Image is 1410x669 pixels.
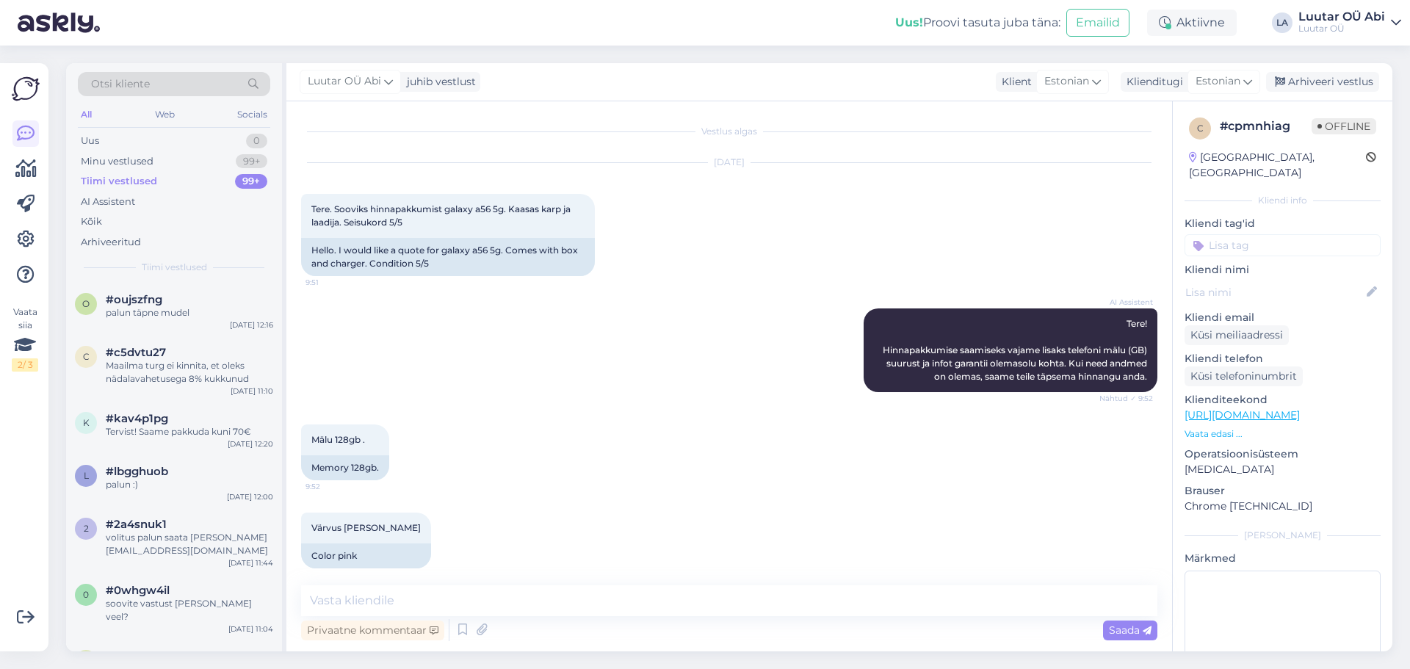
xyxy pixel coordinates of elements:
div: Uus [81,134,99,148]
span: #kav4p1pg [106,412,168,425]
span: 0 [83,589,89,600]
div: Tiimi vestlused [81,174,157,189]
span: Värvus [PERSON_NAME] [311,522,421,533]
div: Luutar OÜ [1298,23,1385,35]
div: palun :) [106,478,273,491]
input: Lisa tag [1185,234,1381,256]
span: k [83,417,90,428]
div: [DATE] 11:04 [228,623,273,634]
span: c [1197,123,1204,134]
div: palun täpne mudel [106,306,273,319]
span: 9:51 [305,277,361,288]
span: Estonian [1044,73,1089,90]
p: Klienditeekond [1185,392,1381,408]
p: Märkmed [1185,551,1381,566]
span: #0whgw4il [106,584,170,597]
div: Web [152,105,178,124]
span: Saada [1109,623,1151,637]
span: #2a4snuk1 [106,518,167,531]
div: 99+ [236,154,267,169]
div: [DATE] [301,156,1157,169]
input: Lisa nimi [1185,284,1364,300]
p: Vaata edasi ... [1185,427,1381,441]
div: [DATE] 11:44 [228,557,273,568]
span: #lbgghuob [106,465,168,478]
div: Arhiveeritud [81,235,141,250]
span: 2 [84,523,89,534]
button: Emailid [1066,9,1129,37]
div: [DATE] 12:20 [228,438,273,449]
div: Tervist! Saame pakkuda kuni 70€ [106,425,273,438]
span: Tere! Hinnapakkumise saamiseks vajame lisaks telefoni mälu (GB) suurust ja infot garantii olemaso... [883,318,1149,382]
span: Otsi kliente [91,76,150,92]
span: c [83,351,90,362]
span: l [84,470,89,481]
div: AI Assistent [81,195,135,209]
span: Luutar OÜ Abi [308,73,381,90]
div: Klient [996,74,1032,90]
p: Chrome [TECHNICAL_ID] [1185,499,1381,514]
div: Vestlus algas [301,125,1157,138]
div: Minu vestlused [81,154,153,169]
span: #ognh5zgv [106,650,170,663]
div: [PERSON_NAME] [1185,529,1381,542]
div: Arhiveeri vestlus [1266,72,1379,92]
div: [GEOGRAPHIC_DATA], [GEOGRAPHIC_DATA] [1189,150,1366,181]
div: volitus palun saata [PERSON_NAME] [EMAIL_ADDRESS][DOMAIN_NAME] [106,531,273,557]
span: #c5dvtu27 [106,346,166,359]
div: Privaatne kommentaar [301,621,444,640]
div: Socials [234,105,270,124]
div: Memory 128gb. [301,455,389,480]
div: Proovi tasuta juba täna: [895,14,1060,32]
img: Askly Logo [12,75,40,103]
div: [DATE] 11:10 [231,386,273,397]
span: Tiimi vestlused [142,261,207,274]
div: All [78,105,95,124]
div: # cpmnhiag [1220,117,1312,135]
div: [DATE] 12:16 [230,319,273,330]
div: 2 / 3 [12,358,38,372]
div: Küsi telefoninumbrit [1185,366,1303,386]
p: Brauser [1185,483,1381,499]
div: Aktiivne [1147,10,1237,36]
p: Kliendi nimi [1185,262,1381,278]
div: Vaata siia [12,305,38,372]
span: Offline [1312,118,1376,134]
b: Uus! [895,15,923,29]
a: [URL][DOMAIN_NAME] [1185,408,1300,422]
span: 9:53 [305,569,361,580]
div: [DATE] 12:00 [227,491,273,502]
div: Kliendi info [1185,194,1381,207]
div: Klienditugi [1121,74,1183,90]
div: Küsi meiliaadressi [1185,325,1289,345]
span: 9:52 [305,481,361,492]
div: Kõik [81,214,102,229]
a: Luutar OÜ AbiLuutar OÜ [1298,11,1401,35]
div: 0 [246,134,267,148]
div: Maailma turg ei kinnita, et oleks nädalavahetusega 8% kukkunud [106,359,273,386]
p: Kliendi email [1185,310,1381,325]
div: Luutar OÜ Abi [1298,11,1385,23]
div: soovite vastust [PERSON_NAME] veel? [106,597,273,623]
span: #oujszfng [106,293,162,306]
span: o [82,298,90,309]
div: Color pink [301,543,431,568]
span: Nähtud ✓ 9:52 [1098,393,1153,404]
span: Estonian [1196,73,1240,90]
div: 99+ [235,174,267,189]
span: AI Assistent [1098,297,1153,308]
p: [MEDICAL_DATA] [1185,462,1381,477]
p: Kliendi tag'id [1185,216,1381,231]
div: LA [1272,12,1292,33]
div: Hello. I would like a quote for galaxy a56 5g. Comes with box and charger. Condition 5/5 [301,238,595,276]
span: Tere. Sooviks hinnapakkumist galaxy a56 5g. Kaasas karp ja laadija. Seisukord 5/5 [311,203,573,228]
div: juhib vestlust [401,74,476,90]
p: Kliendi telefon [1185,351,1381,366]
span: Mälu 128gb . [311,434,365,445]
p: Operatsioonisüsteem [1185,446,1381,462]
